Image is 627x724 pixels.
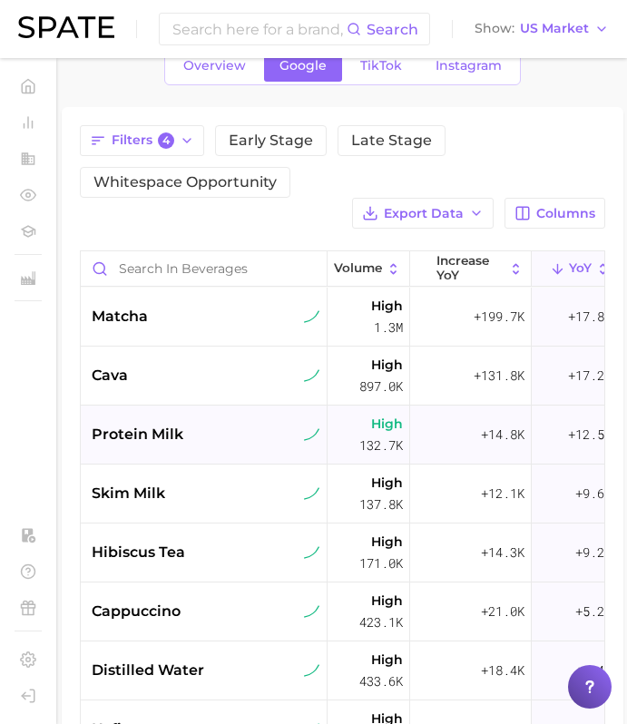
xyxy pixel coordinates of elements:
[168,50,261,82] a: Overview
[304,545,319,561] img: sustained riser
[264,50,342,82] a: Google
[474,365,524,386] span: +131.8k
[474,306,524,328] span: +199.7k
[505,198,605,229] button: Columns
[481,660,524,681] span: +18.4k
[568,424,612,445] span: +12.5%
[475,24,514,34] span: Show
[334,261,382,276] span: Volume
[568,306,612,328] span: +17.8%
[371,531,403,553] span: High
[436,254,504,282] span: increase YoY
[410,251,532,287] button: increase YoY
[481,483,524,504] span: +12.1k
[575,601,612,622] span: +5.2%
[92,424,183,445] span: protein milk
[470,17,613,41] button: ShowUS Market
[279,58,327,73] span: Google
[359,553,403,574] span: 171.0k
[481,601,524,622] span: +21.0k
[359,494,403,515] span: 137.8k
[304,427,319,443] img: sustained riser
[436,58,502,73] span: Instagram
[92,601,181,622] span: cappuccino
[481,424,524,445] span: +14.8k
[359,435,403,456] span: 132.7k
[568,365,612,386] span: +17.2%
[92,365,128,386] span: cava
[112,132,174,149] span: Filters
[371,472,403,494] span: High
[367,21,418,38] span: Search
[352,198,494,229] button: Export Data
[351,133,432,148] span: Late Stage
[229,133,313,148] span: Early Stage
[359,670,403,692] span: 433.6k
[371,295,403,317] span: High
[371,413,403,435] span: High
[304,309,319,325] img: sustained riser
[92,542,185,563] span: hibiscus tea
[304,663,319,679] img: sustained riser
[575,660,612,681] span: +4.4%
[18,16,114,38] img: SPATE
[304,368,319,384] img: sustained riser
[384,206,464,221] span: Export Data
[360,58,402,73] span: TikTok
[15,682,42,709] a: Log out. Currently logged in with e-mail mweisbaum@dotdashmdp.com.
[92,483,165,504] span: skim milk
[171,14,347,44] input: Search here for a brand, industry, or ingredient
[536,206,595,221] span: Columns
[371,649,403,670] span: High
[345,50,417,82] a: TikTok
[520,24,589,34] span: US Market
[575,542,612,563] span: +9.2%
[371,354,403,376] span: High
[532,251,619,287] button: YoY
[481,542,524,563] span: +14.3k
[420,50,517,82] a: Instagram
[359,611,403,633] span: 423.1k
[304,486,319,502] img: sustained riser
[304,604,319,620] img: sustained riser
[80,125,204,156] button: Filters4
[93,175,277,190] span: Whitespace Opportunity
[359,376,403,397] span: 897.0k
[158,132,174,149] span: 4
[81,251,327,286] input: Search in beverages
[183,58,246,73] span: Overview
[374,317,403,338] span: 1.3m
[569,261,592,276] span: YoY
[288,251,409,287] button: Volume
[92,306,148,328] span: matcha
[92,660,204,681] span: distilled water
[575,483,612,504] span: +9.6%
[371,590,403,611] span: High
